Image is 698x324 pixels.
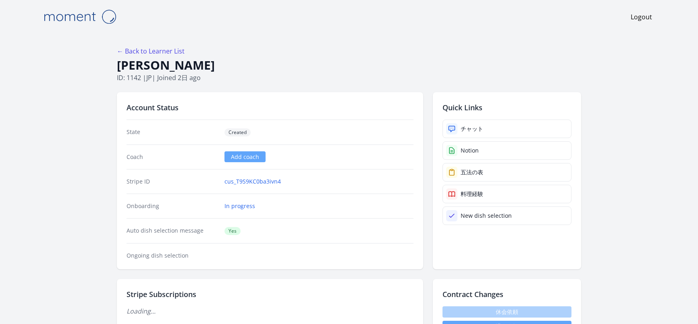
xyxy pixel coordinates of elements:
[461,147,479,155] div: Notion
[127,102,413,113] h2: Account Status
[127,177,218,186] dt: Stripe ID
[127,252,218,260] dt: Ongoing dish selection
[224,227,241,235] span: Yes
[442,120,571,138] a: チャット
[117,73,581,83] p: ID: 1142 | | Joined 2日 ago
[127,306,413,316] p: Loading...
[127,128,218,136] dt: State
[461,190,483,198] div: 料理経験
[127,289,413,300] h2: Stripe Subscriptions
[224,151,266,162] a: Add coach
[461,212,512,220] div: New dish selection
[224,202,255,210] a: In progress
[461,125,483,133] div: チャット
[127,153,218,161] dt: Coach
[442,141,571,160] a: Notion
[442,163,571,182] a: 五法の表
[442,102,571,113] h2: Quick Links
[461,168,483,176] div: 五法の表
[442,289,571,300] h2: Contract Changes
[117,58,581,73] h1: [PERSON_NAME]
[224,128,251,136] span: Created
[146,73,152,82] span: jp
[127,227,218,235] dt: Auto dish selection message
[442,185,571,203] a: 料理経験
[224,177,281,186] a: cus_T9S9KC0ba3ivn4
[631,12,652,22] a: Logout
[39,6,120,27] img: Moment
[442,306,571,318] span: 休会依頼
[442,206,571,225] a: New dish selection
[117,47,185,56] a: ← Back to Learner List
[127,202,218,210] dt: Onboarding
